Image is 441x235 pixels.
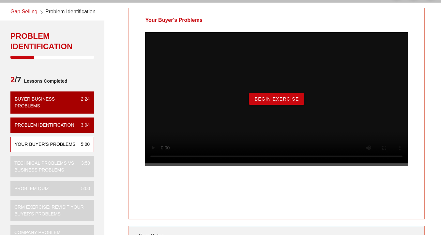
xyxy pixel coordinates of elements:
[249,93,304,105] button: Begin Exercise
[14,185,49,192] div: Problem Quiz
[76,185,90,192] div: 5:00
[15,96,76,109] div: Buyer Business Problems
[10,75,21,88] span: /7
[129,8,219,32] div: Your Buyer's Problems
[10,8,38,17] a: Gap Selling
[14,204,85,217] div: CRM Exercise: Revisit Your Buyer's Problems
[45,8,96,17] span: Problem Identification
[254,96,299,102] span: Begin Exercise
[10,31,94,52] div: Problem Identification
[76,96,90,109] div: 2:24
[76,160,90,173] div: 3:50
[76,141,90,148] div: 5:00
[10,75,15,84] span: 2
[76,122,90,129] div: 3:04
[14,160,76,173] div: Technical Problems vs Business Problems
[15,141,75,148] div: Your Buyer's Problems
[21,75,67,88] span: Lessons Completed
[15,122,74,129] div: Problem Identification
